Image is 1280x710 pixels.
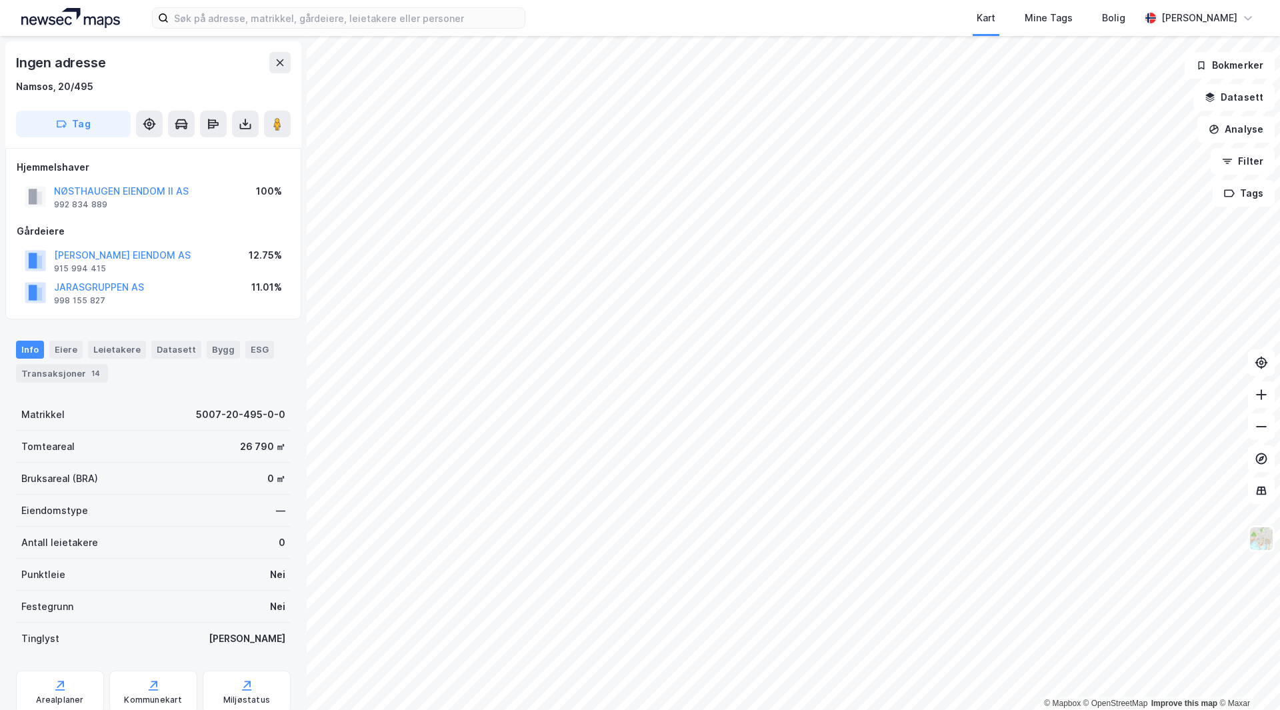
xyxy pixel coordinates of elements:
[1213,180,1275,207] button: Tags
[124,695,182,705] div: Kommunekart
[16,364,108,383] div: Transaksjoner
[267,471,285,487] div: 0 ㎡
[1213,646,1280,710] iframe: Chat Widget
[249,247,282,263] div: 12.75%
[89,367,103,380] div: 14
[54,199,107,210] div: 992 834 889
[1211,148,1275,175] button: Filter
[16,341,44,358] div: Info
[21,471,98,487] div: Bruksareal (BRA)
[17,223,290,239] div: Gårdeiere
[1044,699,1081,708] a: Mapbox
[1193,84,1275,111] button: Datasett
[1185,52,1275,79] button: Bokmerker
[17,159,290,175] div: Hjemmelshaver
[223,695,270,705] div: Miljøstatus
[270,599,285,615] div: Nei
[1102,10,1125,26] div: Bolig
[245,341,274,358] div: ESG
[169,8,525,28] input: Søk på adresse, matrikkel, gårdeiere, leietakere eller personer
[1213,646,1280,710] div: Kontrollprogram for chat
[21,407,65,423] div: Matrikkel
[16,111,131,137] button: Tag
[54,295,105,306] div: 998 155 827
[1161,10,1237,26] div: [PERSON_NAME]
[21,599,73,615] div: Festegrunn
[1151,699,1217,708] a: Improve this map
[196,407,285,423] div: 5007-20-495-0-0
[256,183,282,199] div: 100%
[21,503,88,519] div: Eiendomstype
[1197,116,1275,143] button: Analyse
[207,341,240,358] div: Bygg
[1249,526,1274,551] img: Z
[251,279,282,295] div: 11.01%
[54,263,106,274] div: 915 994 415
[21,567,65,583] div: Punktleie
[270,567,285,583] div: Nei
[21,8,120,28] img: logo.a4113a55bc3d86da70a041830d287a7e.svg
[16,79,93,95] div: Namsos, 20/495
[276,503,285,519] div: —
[21,631,59,647] div: Tinglyst
[21,439,75,455] div: Tomteareal
[1025,10,1073,26] div: Mine Tags
[209,631,285,647] div: [PERSON_NAME]
[240,439,285,455] div: 26 790 ㎡
[49,341,83,358] div: Eiere
[21,535,98,551] div: Antall leietakere
[279,535,285,551] div: 0
[1083,699,1148,708] a: OpenStreetMap
[977,10,995,26] div: Kart
[151,341,201,358] div: Datasett
[36,695,83,705] div: Arealplaner
[16,52,108,73] div: Ingen adresse
[88,341,146,358] div: Leietakere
